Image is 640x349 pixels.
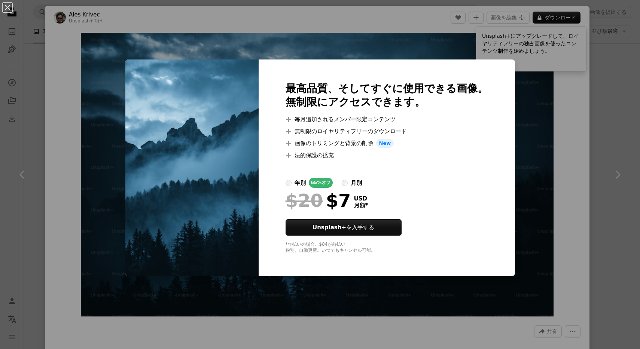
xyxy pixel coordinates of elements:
input: 月別 [342,180,348,186]
span: New [376,139,394,148]
h2: 最高品質、そしてすぐに使用できる画像。 無制限にアクセスできます。 [286,82,488,109]
div: $7 [286,191,351,210]
button: Unsplash+を入手する [286,219,402,236]
li: 法的保護の拡充 [286,151,488,160]
div: 65% オフ [309,178,333,188]
li: 無制限のロイヤリティフリーのダウンロード [286,127,488,136]
li: 画像のトリミングと背景の削除 [286,139,488,148]
input: 年別65%オフ [286,180,292,186]
span: USD [354,195,368,202]
span: $20 [286,191,323,210]
div: 年別 [295,178,306,187]
li: 毎月追加されるメンバー限定コンテンツ [286,115,488,124]
div: 月別 [351,178,362,187]
img: premium_photo-1686729237226-0f2edb1e8970 [125,59,259,276]
strong: Unsplash+ [313,224,346,231]
div: *年払いの場合、 $84 が前払い 税別。自動更新。いつでもキャンセル可能。 [286,242,488,254]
